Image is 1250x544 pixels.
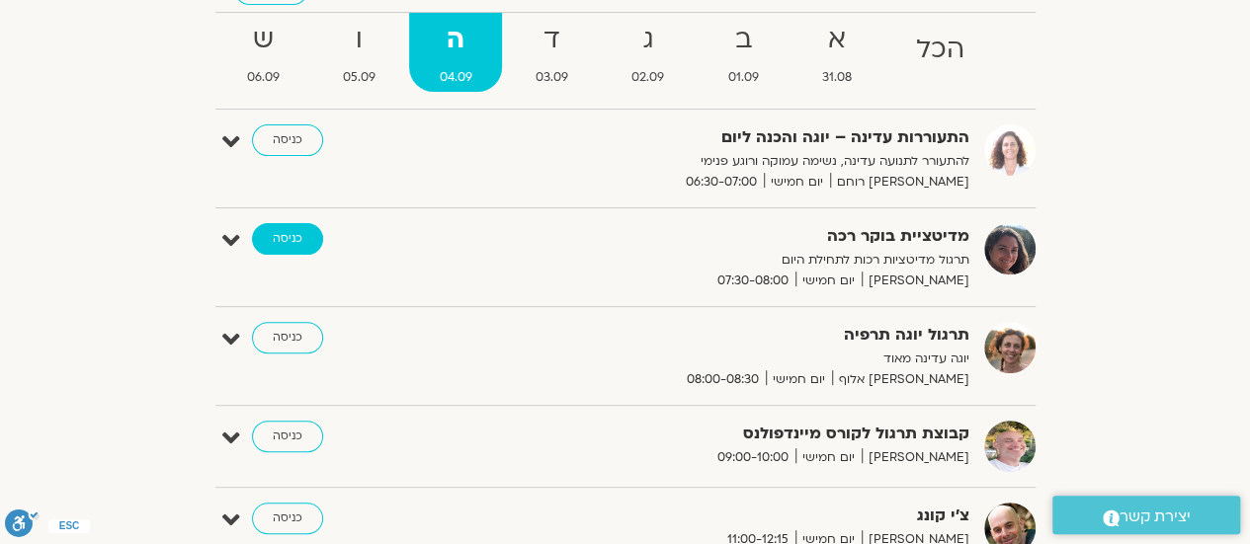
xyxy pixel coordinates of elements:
[252,421,323,452] a: כניסה
[313,67,405,88] span: 05.09
[485,223,969,250] strong: מדיטציית בוקר רכה
[766,369,832,390] span: יום חמישי
[679,172,764,193] span: 06:30-07:00
[217,13,309,92] a: ש06.09
[252,322,323,353] a: כניסה
[485,250,969,271] p: תרגול מדיטציות רכות לתחילת היום
[485,322,969,349] strong: תרגול יוגה תרפיה
[217,67,309,88] span: 06.09
[862,271,969,291] span: [PERSON_NAME]
[506,67,598,88] span: 03.09
[313,18,405,62] strong: ו
[862,447,969,468] span: [PERSON_NAME]
[506,13,598,92] a: ד03.09
[710,447,795,468] span: 09:00-10:00
[795,271,862,291] span: יום חמישי
[764,172,830,193] span: יום חמישי
[485,151,969,172] p: להתעורר לתנועה עדינה, נשימה עמוקה ורוגע פנימי
[506,18,598,62] strong: ד
[409,18,501,62] strong: ה
[832,369,969,390] span: [PERSON_NAME] אלוף
[602,18,694,62] strong: ג
[795,447,862,468] span: יום חמישי
[698,67,788,88] span: 01.09
[1120,504,1191,530] span: יצירת קשר
[485,421,969,447] strong: קבוצת תרגול לקורס מיינדפולנס
[485,503,969,529] strong: צ'י קונג
[602,67,694,88] span: 02.09
[792,13,881,92] a: א31.08
[409,13,501,92] a: ה04.09
[252,223,323,255] a: כניסה
[885,28,993,72] strong: הכל
[602,13,694,92] a: ג02.09
[217,18,309,62] strong: ש
[885,13,993,92] a: הכל
[680,369,766,390] span: 08:00-08:30
[409,67,501,88] span: 04.09
[830,172,969,193] span: [PERSON_NAME] רוחם
[698,13,788,92] a: ב01.09
[698,18,788,62] strong: ב
[710,271,795,291] span: 07:30-08:00
[792,67,881,88] span: 31.08
[485,124,969,151] strong: התעוררות עדינה – יוגה והכנה ליום
[485,349,969,369] p: יוגה עדינה מאוד
[792,18,881,62] strong: א
[313,13,405,92] a: ו05.09
[252,503,323,534] a: כניסה
[252,124,323,156] a: כניסה
[1052,496,1240,534] a: יצירת קשר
